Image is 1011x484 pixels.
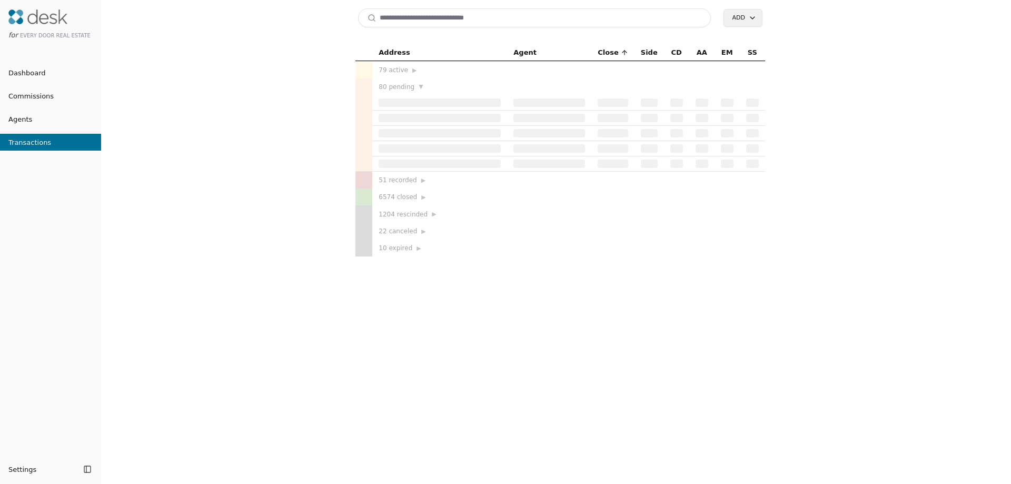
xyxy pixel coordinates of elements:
button: Settings [4,461,80,478]
span: Settings [8,464,36,475]
span: for [8,31,18,39]
span: ▶ [412,66,417,75]
div: 1204 rescinded [379,209,501,219]
button: Add [723,9,762,27]
div: 22 canceled [379,226,501,236]
span: ▶ [421,193,425,202]
img: Desk [8,9,67,24]
span: CD [671,47,682,58]
span: ▶ [432,210,436,219]
span: Agent [513,47,537,58]
div: 51 recorded [379,175,501,185]
div: 79 active [379,65,501,75]
span: Every Door Real Estate [20,33,91,38]
div: 10 expired [379,243,501,253]
div: 6574 closed [379,192,501,202]
span: Close [598,47,618,58]
span: 80 pending [379,82,414,92]
span: Address [379,47,410,58]
span: EM [721,47,733,58]
span: AA [697,47,707,58]
span: ▶ [417,244,421,253]
span: ▶ [421,227,425,236]
span: ▼ [419,82,423,92]
span: SS [748,47,757,58]
span: ▶ [421,176,425,185]
span: Side [641,47,658,58]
